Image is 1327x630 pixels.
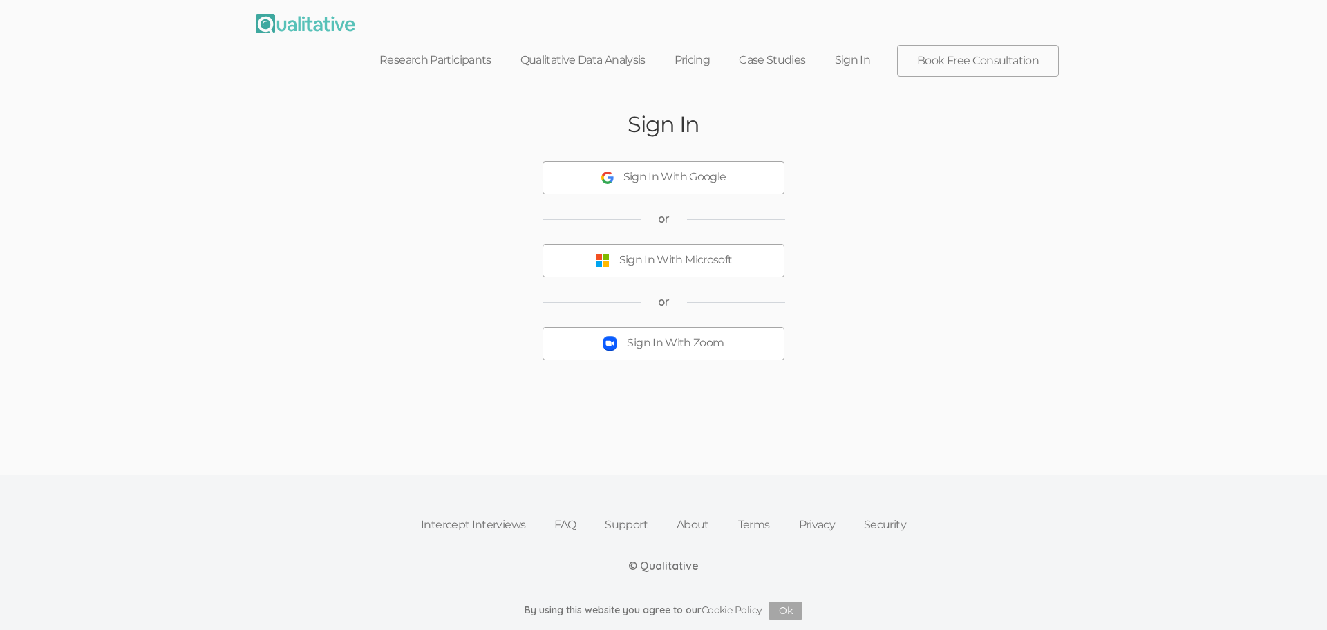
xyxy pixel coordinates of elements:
[365,45,506,75] a: Research Participants
[658,211,670,227] span: or
[595,253,610,268] img: Sign In With Microsoft
[702,604,762,616] a: Cookie Policy
[601,172,614,184] img: Sign In With Google
[660,45,725,75] a: Pricing
[820,45,885,75] a: Sign In
[603,336,617,351] img: Sign In With Zoom
[590,510,662,540] a: Support
[543,244,784,277] button: Sign In With Microsoft
[784,510,850,540] a: Privacy
[724,45,820,75] a: Case Studies
[769,602,802,620] button: Ok
[525,602,803,620] div: By using this website you agree to our
[628,558,699,574] div: © Qualitative
[540,510,590,540] a: FAQ
[543,327,784,360] button: Sign In With Zoom
[543,161,784,194] button: Sign In With Google
[256,14,355,33] img: Qualitative
[658,294,670,310] span: or
[406,510,540,540] a: Intercept Interviews
[627,335,724,351] div: Sign In With Zoom
[619,252,733,268] div: Sign In With Microsoft
[623,169,726,185] div: Sign In With Google
[724,510,784,540] a: Terms
[506,45,660,75] a: Qualitative Data Analysis
[662,510,724,540] a: About
[849,510,921,540] a: Security
[898,46,1058,76] a: Book Free Consultation
[628,112,699,136] h2: Sign In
